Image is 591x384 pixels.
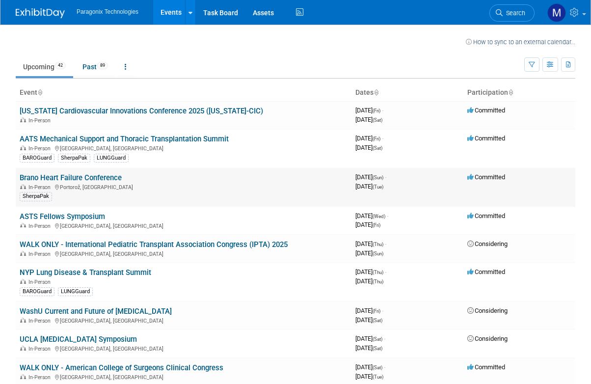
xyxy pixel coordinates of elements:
[355,212,388,219] span: [DATE]
[355,173,386,181] span: [DATE]
[355,144,382,151] span: [DATE]
[382,107,383,114] span: -
[97,62,108,69] span: 89
[20,145,26,150] img: In-Person Event
[385,173,386,181] span: -
[28,184,54,191] span: In-Person
[373,136,380,141] span: (Fri)
[20,135,229,143] a: AATS Mechanical Support and Thoracic Transplantation Summit
[355,116,382,123] span: [DATE]
[28,346,54,352] span: In-Person
[355,268,386,275] span: [DATE]
[20,107,263,115] a: [US_STATE] Cardiovascular Innovations Conference 2025 ([US_STATE]-CIC)
[20,287,54,296] div: BAROGuard
[373,270,383,275] span: (Thu)
[20,363,223,372] a: WALK ONLY - American College of Surgeons Clinical Congress
[58,154,90,163] div: SherpaPak
[467,363,505,371] span: Committed
[20,279,26,284] img: In-Person Event
[467,240,508,247] span: Considering
[467,135,505,142] span: Committed
[373,251,383,256] span: (Sun)
[16,84,351,101] th: Event
[384,335,385,342] span: -
[467,107,505,114] span: Committed
[20,184,26,189] img: In-Person Event
[373,242,383,247] span: (Thu)
[373,108,380,113] span: (Fri)
[28,145,54,152] span: In-Person
[20,318,26,323] img: In-Person Event
[55,62,66,69] span: 42
[547,3,566,22] img: Mary Jacoski
[373,184,383,190] span: (Tue)
[20,335,137,344] a: UCLA [MEDICAL_DATA] Symposium
[20,249,348,257] div: [GEOGRAPHIC_DATA], [GEOGRAPHIC_DATA]
[20,240,288,249] a: WALK ONLY - International Pediatric Transplant Association Congress (IPTA) 2025
[508,88,513,96] a: Sort by Participation Type
[37,88,42,96] a: Sort by Event Name
[20,154,54,163] div: BAROGuard
[385,268,386,275] span: -
[373,279,383,284] span: (Thu)
[374,88,378,96] a: Sort by Start Date
[20,373,348,381] div: [GEOGRAPHIC_DATA], [GEOGRAPHIC_DATA]
[373,214,385,219] span: (Wed)
[20,268,151,277] a: NYP Lung Disease & Transplant Summit
[467,335,508,342] span: Considering
[58,287,93,296] div: LUNGGuard
[20,346,26,351] img: In-Person Event
[20,212,105,221] a: ASTS Fellows Symposium
[355,183,383,190] span: [DATE]
[77,8,138,15] span: Paragonix Technologies
[503,9,525,17] span: Search
[28,251,54,257] span: In-Person
[373,365,382,370] span: (Sat)
[355,344,382,352] span: [DATE]
[373,318,382,323] span: (Sat)
[20,144,348,152] div: [GEOGRAPHIC_DATA], [GEOGRAPHIC_DATA]
[20,374,26,379] img: In-Person Event
[355,373,383,380] span: [DATE]
[28,279,54,285] span: In-Person
[28,223,54,229] span: In-Person
[387,212,388,219] span: -
[355,249,383,257] span: [DATE]
[28,374,54,381] span: In-Person
[355,363,385,371] span: [DATE]
[351,84,463,101] th: Dates
[463,84,575,101] th: Participation
[382,135,383,142] span: -
[373,336,382,342] span: (Sat)
[373,308,380,314] span: (Fri)
[355,240,386,247] span: [DATE]
[94,154,129,163] div: LUNGGuard
[466,38,575,46] a: How to sync to an external calendar...
[355,277,383,285] span: [DATE]
[355,135,383,142] span: [DATE]
[75,57,115,76] a: Past89
[467,268,505,275] span: Committed
[373,346,382,351] span: (Sat)
[16,57,73,76] a: Upcoming42
[373,175,383,180] span: (Sun)
[355,335,385,342] span: [DATE]
[382,307,383,314] span: -
[16,8,65,18] img: ExhibitDay
[373,222,380,228] span: (Fri)
[20,316,348,324] div: [GEOGRAPHIC_DATA], [GEOGRAPHIC_DATA]
[385,240,386,247] span: -
[373,374,383,380] span: (Tue)
[355,307,383,314] span: [DATE]
[467,307,508,314] span: Considering
[20,307,172,316] a: WashU Current and Future of [MEDICAL_DATA]
[373,145,382,151] span: (Sat)
[373,117,382,123] span: (Sat)
[28,117,54,124] span: In-Person
[467,173,505,181] span: Committed
[355,107,383,114] span: [DATE]
[20,221,348,229] div: [GEOGRAPHIC_DATA], [GEOGRAPHIC_DATA]
[384,363,385,371] span: -
[467,212,505,219] span: Committed
[20,223,26,228] img: In-Person Event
